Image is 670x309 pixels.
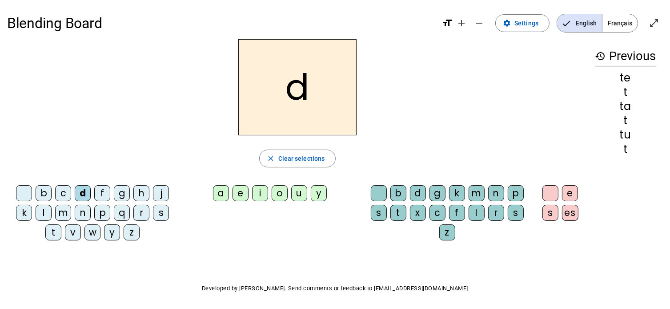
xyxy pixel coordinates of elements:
[84,224,100,240] div: w
[557,14,638,33] mat-button-toggle-group: Language selection
[557,14,602,32] span: English
[470,14,488,32] button: Decrease font size
[488,205,504,221] div: r
[595,144,656,154] div: t
[272,185,288,201] div: o
[542,205,558,221] div: s
[7,9,435,37] h1: Blending Board
[503,19,511,27] mat-icon: settings
[469,205,485,221] div: l
[153,205,169,221] div: s
[55,205,71,221] div: m
[595,101,656,112] div: ta
[595,115,656,126] div: t
[238,39,357,135] h2: d
[495,14,550,32] button: Settings
[267,154,275,163] mat-icon: close
[94,205,110,221] div: p
[562,185,578,201] div: e
[595,87,656,98] div: t
[124,224,140,240] div: z
[429,205,445,221] div: c
[456,18,467,28] mat-icon: add
[410,185,426,201] div: d
[595,46,656,66] h3: Previous
[213,185,229,201] div: a
[114,185,130,201] div: g
[488,185,504,201] div: n
[410,205,426,221] div: x
[453,14,470,32] button: Increase font size
[65,224,81,240] div: v
[233,185,249,201] div: e
[259,150,336,167] button: Clear selections
[390,205,406,221] div: t
[371,205,387,221] div: s
[429,185,445,201] div: g
[16,205,32,221] div: k
[133,185,149,201] div: h
[133,205,149,221] div: r
[508,185,524,201] div: p
[449,185,465,201] div: k
[474,18,485,28] mat-icon: remove
[595,130,656,140] div: tu
[514,18,538,28] span: Settings
[442,18,453,28] mat-icon: format_size
[602,14,638,32] span: Français
[291,185,307,201] div: u
[311,185,327,201] div: y
[508,205,524,221] div: s
[595,73,656,83] div: te
[278,153,325,164] span: Clear selections
[36,205,52,221] div: l
[390,185,406,201] div: b
[649,18,659,28] mat-icon: open_in_full
[114,205,130,221] div: q
[55,185,71,201] div: c
[45,224,61,240] div: t
[645,14,663,32] button: Enter full screen
[7,283,663,294] p: Developed by [PERSON_NAME]. Send comments or feedback to [EMAIL_ADDRESS][DOMAIN_NAME]
[595,51,606,61] mat-icon: history
[439,224,455,240] div: z
[36,185,52,201] div: b
[75,185,91,201] div: d
[469,185,485,201] div: m
[449,205,465,221] div: f
[562,205,578,221] div: es
[75,205,91,221] div: n
[153,185,169,201] div: j
[252,185,268,201] div: i
[94,185,110,201] div: f
[104,224,120,240] div: y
